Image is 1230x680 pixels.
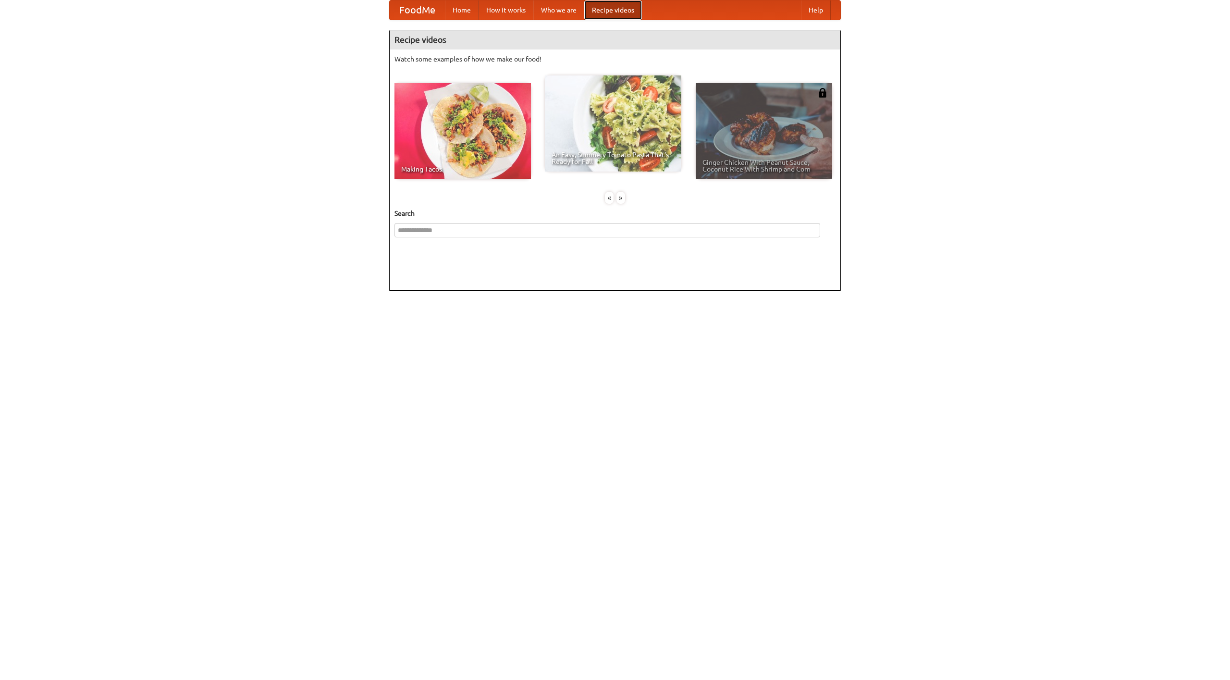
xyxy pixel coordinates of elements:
a: Making Tacos [394,83,531,179]
p: Watch some examples of how we make our food! [394,54,836,64]
a: Who we are [533,0,584,20]
a: How it works [479,0,533,20]
a: Help [801,0,831,20]
div: » [616,192,625,204]
a: Home [445,0,479,20]
div: « [605,192,614,204]
a: FoodMe [390,0,445,20]
span: Making Tacos [401,166,524,173]
span: An Easy, Summery Tomato Pasta That's Ready for Fall [552,151,675,165]
a: An Easy, Summery Tomato Pasta That's Ready for Fall [545,75,681,172]
h4: Recipe videos [390,30,840,49]
h5: Search [394,209,836,218]
a: Recipe videos [584,0,642,20]
img: 483408.png [818,88,827,98]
